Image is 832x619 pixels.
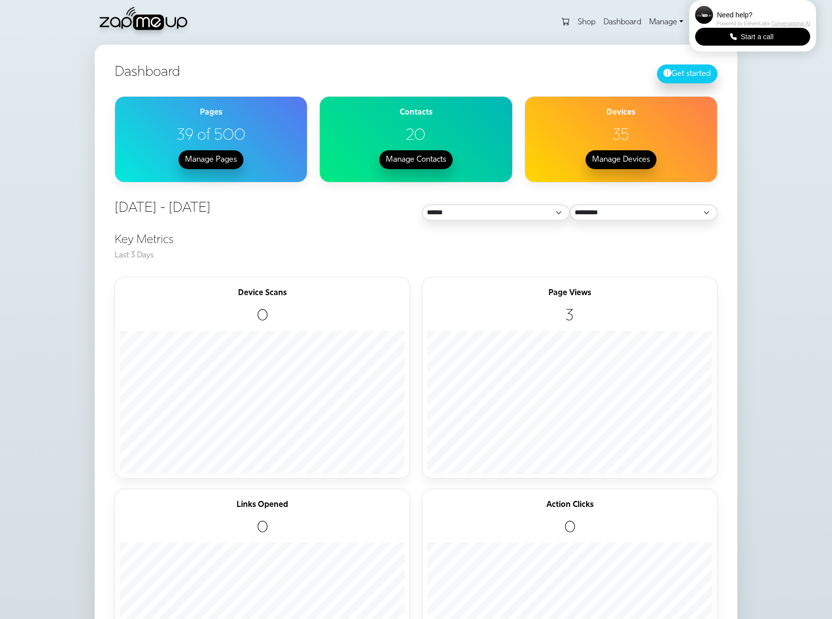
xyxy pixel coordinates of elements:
[546,501,594,509] strong: Action Clicks
[606,109,635,117] strong: Devices
[95,6,194,38] img: zapmeup
[319,96,512,183] a: Contacts 20 Manage Contacts
[530,126,712,145] h2: 35
[525,96,717,183] a: Devices 35 Manage Devices
[586,150,656,169] button: Manage Devices
[548,289,591,297] strong: Page Views
[687,12,737,32] a: Account
[379,150,453,169] button: Manage Contacts
[120,126,302,145] h2: 39 of 500
[427,519,712,538] h2: 0
[115,200,410,217] h3: [DATE] - [DATE]
[657,64,717,83] button: Get started
[325,126,507,145] h2: 20
[120,519,405,538] h2: 0
[237,501,288,509] strong: Links Opened
[427,307,712,326] h2: 3
[645,12,687,32] a: Manage
[200,109,222,117] strong: Pages
[115,64,717,81] h3: Dashboard
[574,12,599,32] a: Shop
[115,233,717,262] h4: Key Metrics
[599,12,645,32] a: Dashboard
[178,150,243,169] button: Manage Pages
[238,289,287,297] strong: Device Scans
[115,251,154,259] span: Last 3 Days
[120,307,405,326] h2: 0
[115,96,307,183] a: Pages 39 of 500 Manage Pages
[400,109,432,117] strong: Contacts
